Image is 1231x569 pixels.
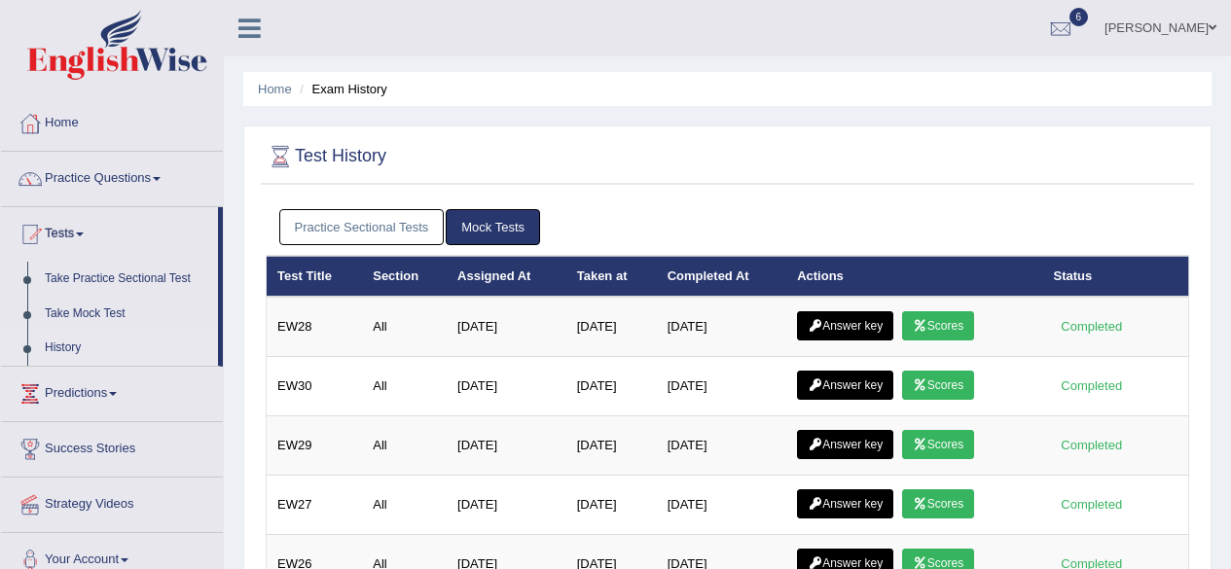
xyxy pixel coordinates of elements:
td: EW30 [267,357,363,416]
td: EW27 [267,476,363,535]
td: [DATE] [447,416,566,476]
td: [DATE] [447,297,566,357]
a: Home [1,96,223,145]
td: [DATE] [657,357,787,416]
h2: Test History [266,142,386,171]
td: [DATE] [657,297,787,357]
td: All [362,297,447,357]
a: Answer key [797,371,893,400]
td: All [362,476,447,535]
th: Status [1043,256,1189,297]
td: EW29 [267,416,363,476]
td: [DATE] [566,416,657,476]
a: Scores [902,430,974,459]
td: All [362,357,447,416]
a: Success Stories [1,422,223,471]
a: Practice Questions [1,152,223,200]
a: Answer key [797,311,893,340]
a: Answer key [797,489,893,518]
div: Completed [1054,435,1130,455]
a: Scores [902,371,974,400]
th: Section [362,256,447,297]
td: All [362,416,447,476]
a: Answer key [797,430,893,459]
th: Completed At [657,256,787,297]
a: Take Mock Test [36,297,218,332]
div: Completed [1054,494,1130,515]
a: Predictions [1,367,223,415]
a: Home [258,82,292,96]
a: Practice Sectional Tests [279,209,445,245]
a: History [36,331,218,366]
td: [DATE] [566,297,657,357]
td: [DATE] [447,476,566,535]
a: Strategy Videos [1,478,223,526]
a: Scores [902,311,974,340]
a: Mock Tests [446,209,540,245]
td: [DATE] [566,476,657,535]
td: [DATE] [447,357,566,416]
div: Completed [1054,375,1130,396]
td: [DATE] [657,416,787,476]
span: 6 [1069,8,1089,26]
a: Take Practice Sectional Test [36,262,218,297]
th: Assigned At [447,256,566,297]
td: EW28 [267,297,363,357]
a: Scores [902,489,974,518]
td: [DATE] [657,476,787,535]
td: [DATE] [566,357,657,416]
li: Exam History [295,80,387,98]
th: Actions [786,256,1042,297]
a: Tests [1,207,218,256]
th: Taken at [566,256,657,297]
th: Test Title [267,256,363,297]
div: Completed [1054,316,1130,337]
